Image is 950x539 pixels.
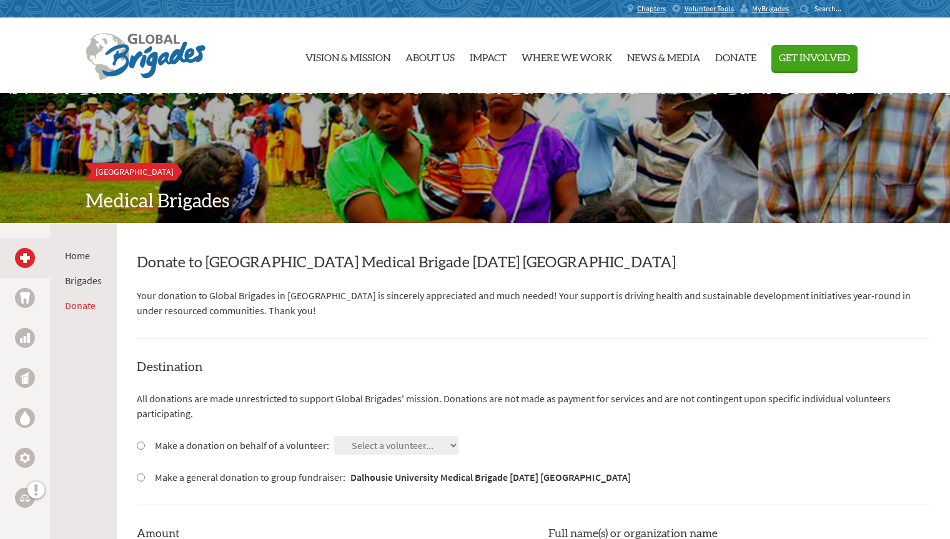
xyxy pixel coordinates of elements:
img: Business [20,333,30,343]
a: Medical [15,248,35,268]
li: Donate [65,298,102,313]
h4: Destination [137,359,930,376]
a: Legal Empowerment [15,488,35,508]
a: Business [15,328,35,348]
a: About Us [405,23,455,88]
input: Search... [814,4,850,13]
a: Water [15,408,35,428]
a: News & Media [627,23,700,88]
img: Dental [20,292,30,304]
a: Vision & Mission [305,23,390,88]
a: Impact [470,23,507,88]
span: MyBrigades [752,4,789,14]
li: Home [65,248,102,263]
strong: Dalhousie University Medical Brigade [DATE] [GEOGRAPHIC_DATA] [350,471,631,483]
a: Brigades [65,274,102,287]
img: Global Brigades Logo [86,33,205,81]
img: Legal Empowerment [20,494,30,502]
label: Make a donation on behalf of a volunteer: [155,438,329,453]
a: Dental [15,288,35,308]
h2: Donate to [GEOGRAPHIC_DATA] Medical Brigade [DATE] [GEOGRAPHIC_DATA] [137,253,930,273]
a: [GEOGRAPHIC_DATA] [86,163,184,180]
a: Donate [65,299,96,312]
img: Engineering [20,453,30,463]
p: Your donation to Global Brigades in [GEOGRAPHIC_DATA] is sincerely appreciated and much needed! Y... [137,288,930,318]
a: Public Health [15,368,35,388]
img: Medical [20,253,30,263]
span: [GEOGRAPHIC_DATA] [96,166,174,177]
a: Engineering [15,448,35,468]
label: Make a general donation to group fundraiser: [155,470,631,485]
img: Water [20,410,30,425]
a: Where We Work [522,23,612,88]
a: Home [65,249,90,262]
img: Public Health [20,372,30,384]
h2: Medical Brigades [86,190,865,213]
button: Get Involved [771,45,858,71]
span: Volunteer Tools [685,4,734,14]
li: Brigades [65,273,102,288]
a: Donate [715,23,756,88]
span: Get Involved [779,53,850,63]
span: Chapters [637,4,666,14]
p: All donations are made unrestricted to support Global Brigades' mission. Donations are not made a... [137,391,930,421]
